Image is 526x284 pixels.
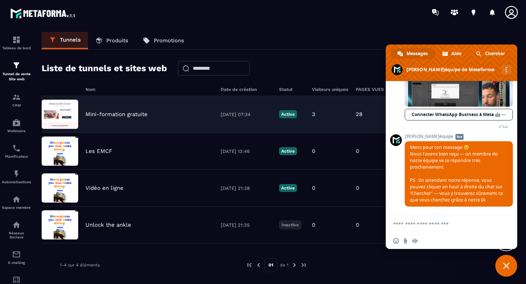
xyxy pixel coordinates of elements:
p: 0 [312,148,315,154]
p: [DATE] 13:46 [221,149,272,154]
img: social-network [12,220,21,229]
p: 01 [264,258,277,272]
a: automationsautomationsWebinaire [2,113,31,138]
img: image [42,137,78,166]
p: Vidéo en ligne [85,185,123,191]
p: 0 [312,185,315,191]
p: Les EMCF [85,148,112,154]
span: Lu [503,124,508,129]
img: scheduler [12,144,21,153]
img: image [42,100,78,129]
h2: Liste de tunnels et sites web [42,61,167,76]
span: Merci pour ton message 😊 Nous l’avons bien reçu — un membre de notre équipe va te répondre très p... [410,144,503,203]
a: automationsautomationsEspace membre [2,189,31,215]
a: Aide [436,48,469,59]
span: Insérer un emoji [393,238,399,244]
a: formationformationCRM [2,87,31,113]
a: Tunnels [42,32,88,49]
p: de 1 [280,262,289,268]
p: Webinaire [2,129,31,133]
p: Inactive [279,220,301,229]
img: formation [12,35,21,44]
a: Promotions [136,32,191,49]
h6: Date de création [221,87,272,92]
img: image [42,210,78,239]
p: Tunnels [60,37,81,43]
p: Planificateur [2,154,31,158]
h6: Nom [85,87,213,92]
img: automations [12,195,21,204]
p: Mini-formation gratuite [85,111,148,118]
img: formation [12,93,21,101]
a: emailemailE-mailing [2,245,31,270]
p: Produits [106,37,128,44]
a: Fermer le chat [495,255,517,277]
a: Connecter WhatsApp Business à Meta 🤖 — Tella [405,109,513,120]
img: email [12,250,21,259]
a: automationsautomationsAutomatisations [2,164,31,189]
p: 0 [356,148,359,154]
a: Chercher [469,48,512,59]
p: Unlock the ankle [85,222,131,228]
img: prev [255,262,262,268]
textarea: Entrez votre message... [393,215,495,233]
span: [PERSON_NAME]équipe [405,134,513,139]
p: Active [279,184,297,192]
p: Tableau de bord [2,46,31,50]
a: schedulerschedulerPlanificateur [2,138,31,164]
img: image [42,173,78,203]
img: automations [12,118,21,127]
h6: PAGES VUES [356,87,385,92]
a: formationformationTableau de bord [2,30,31,55]
a: social-networksocial-networkRéseaux Sociaux [2,215,31,245]
p: Promotions [154,37,184,44]
span: Chercher [485,48,505,59]
h6: Visiteurs uniques [312,87,348,92]
p: 0 [312,222,315,228]
p: Automatisations [2,180,31,184]
a: Messages [391,48,435,59]
img: prev [246,262,253,268]
img: automations [12,169,21,178]
img: formation [12,61,21,70]
p: Réseaux Sociaux [2,231,31,239]
span: Envoyer un fichier [403,238,408,244]
img: next [300,262,307,268]
span: Message audio [412,238,418,244]
p: Tunnel de vente Site web [2,72,31,82]
p: 28 [356,111,362,118]
h6: Statut [279,87,305,92]
img: next [291,262,298,268]
span: Messages [407,48,428,59]
p: Espace membre [2,206,31,210]
p: [DATE] 21:35 [221,222,272,228]
span: Bot [456,134,464,140]
p: 0 [356,185,359,191]
p: 1-4 sur 4 éléments [60,262,100,268]
a: Produits [88,32,136,49]
img: logo [10,7,76,20]
p: [DATE] 07:34 [221,112,272,117]
p: CRM [2,103,31,107]
p: 3 [312,111,315,118]
span: Aide [451,48,461,59]
p: E-mailing [2,261,31,265]
p: Active [279,147,297,155]
p: [DATE] 21:38 [221,185,272,191]
a: formationformationTunnel de vente Site web [2,55,31,87]
p: 0 [356,222,359,228]
p: Active [279,110,297,118]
